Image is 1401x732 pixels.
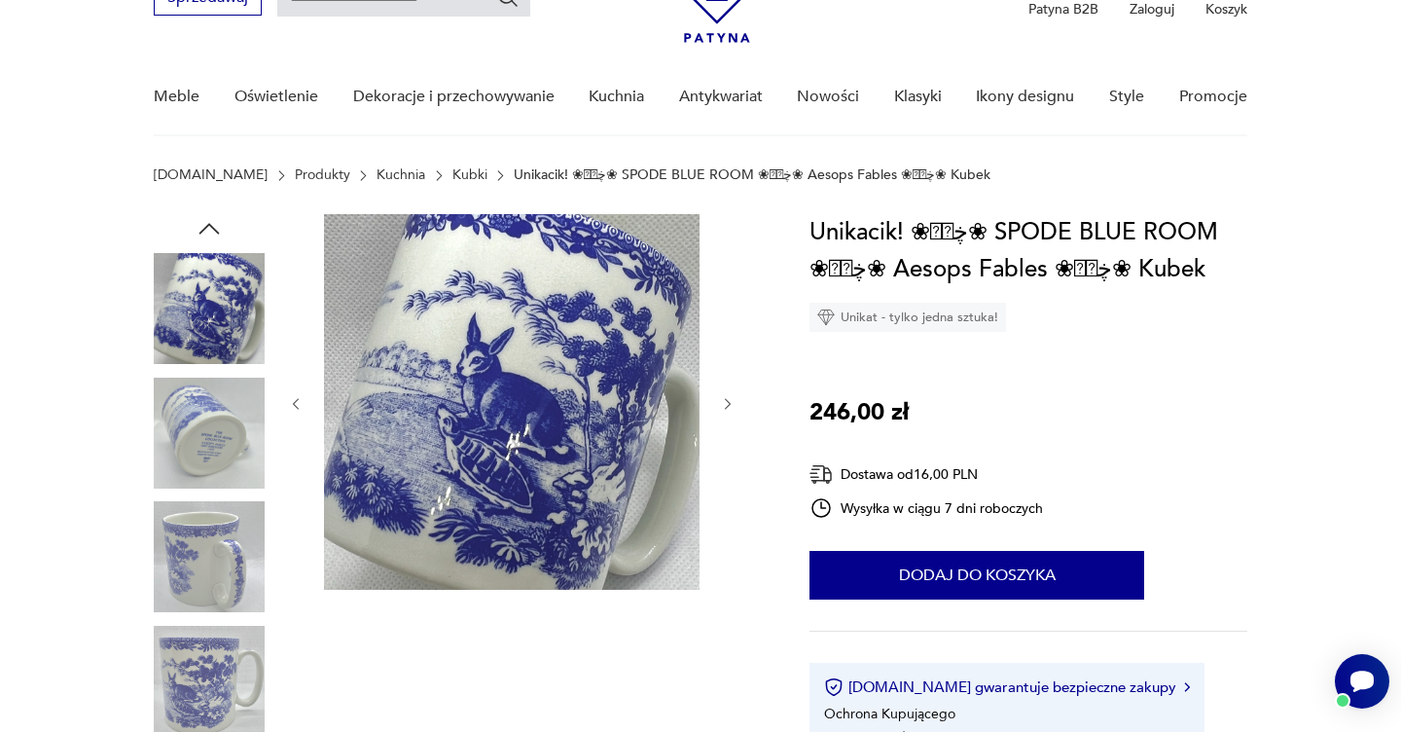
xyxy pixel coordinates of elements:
img: Ikona strzałki w prawo [1184,682,1190,692]
div: Dostawa od 16,00 PLN [809,462,1043,487]
a: Antykwariat [679,59,763,134]
iframe: Smartsupp widget button [1335,654,1389,709]
a: Kubki [452,167,487,183]
a: Promocje [1179,59,1247,134]
h1: Unikacik! ❀ڿڰۣ❀ SPODE BLUE ROOM ❀ڿڰۣ❀ Aesops Fables ❀ڿڰۣ❀ Kubek [809,214,1246,288]
p: 246,00 zł [809,394,909,431]
a: Nowości [797,59,859,134]
img: Ikona dostawy [809,462,833,487]
a: Oświetlenie [234,59,318,134]
img: Zdjęcie produktu Unikacik! ❀ڿڰۣ❀ SPODE BLUE ROOM ❀ڿڰۣ❀ Aesops Fables ❀ڿڰۣ❀ Kubek [154,501,265,612]
a: Klasyki [894,59,942,134]
a: [DOMAIN_NAME] [154,167,268,183]
img: Zdjęcie produktu Unikacik! ❀ڿڰۣ❀ SPODE BLUE ROOM ❀ڿڰۣ❀ Aesops Fables ❀ڿڰۣ❀ Kubek [154,378,265,489]
div: Unikat - tylko jedna sztuka! [809,303,1006,332]
button: [DOMAIN_NAME] gwarantuje bezpieczne zakupy [824,677,1189,697]
a: Produkty [295,167,350,183]
a: Style [1109,59,1144,134]
button: Dodaj do koszyka [809,551,1144,600]
p: Unikacik! ❀ڿڰۣ❀ SPODE BLUE ROOM ❀ڿڰۣ❀ Aesops Fables ❀ڿڰۣ❀ Kubek [514,167,990,183]
a: Meble [154,59,199,134]
a: Ikony designu [976,59,1074,134]
div: Wysyłka w ciągu 7 dni roboczych [809,496,1043,520]
img: Ikona diamentu [817,309,835,326]
img: Zdjęcie produktu Unikacik! ❀ڿڰۣ❀ SPODE BLUE ROOM ❀ڿڰۣ❀ Aesops Fables ❀ڿڰۣ❀ Kubek [324,214,700,590]
img: Zdjęcie produktu Unikacik! ❀ڿڰۣ❀ SPODE BLUE ROOM ❀ڿڰۣ❀ Aesops Fables ❀ڿڰۣ❀ Kubek [154,253,265,364]
a: Dekoracje i przechowywanie [353,59,555,134]
a: Kuchnia [589,59,644,134]
a: Kuchnia [377,167,425,183]
img: Ikona certyfikatu [824,677,844,697]
li: Ochrona Kupującego [824,705,955,723]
